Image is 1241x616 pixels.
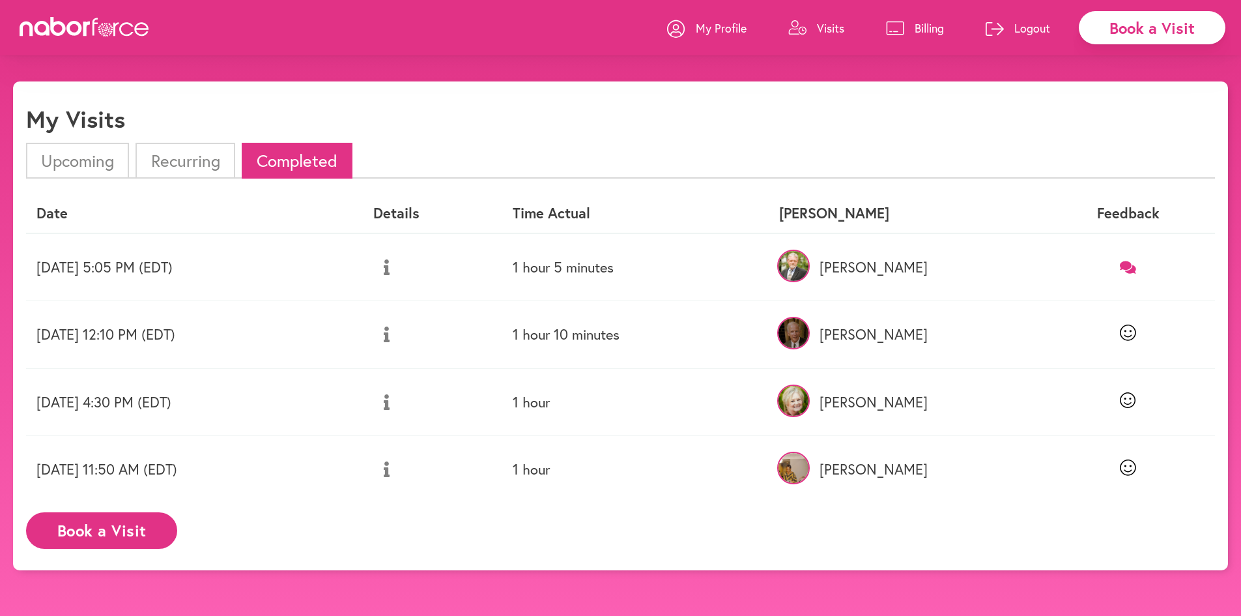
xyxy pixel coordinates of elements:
[1041,194,1215,233] th: Feedback
[502,435,768,503] td: 1 hour
[1014,20,1050,36] p: Logout
[26,233,363,301] td: [DATE] 5:05 PM (EDT)
[26,301,363,368] td: [DATE] 12:10 PM (EDT)
[696,20,747,36] p: My Profile
[26,105,125,133] h1: My Visits
[502,368,768,435] td: 1 hour
[26,522,177,535] a: Book a Visit
[779,461,1031,478] p: [PERSON_NAME]
[136,143,235,179] li: Recurring
[363,194,503,233] th: Details
[26,435,363,503] td: [DATE] 11:50 AM (EDT)
[26,194,363,233] th: Date
[817,20,844,36] p: Visits
[667,8,747,48] a: My Profile
[777,385,810,417] img: n4xS0oisQ8OR8eNvF4DS
[779,326,1031,343] p: [PERSON_NAME]
[26,512,177,548] button: Book a Visit
[886,8,944,48] a: Billing
[502,194,768,233] th: Time Actual
[777,452,810,484] img: x9uMDLpATLOXBWoGXESy
[777,317,810,349] img: 345Njiy8Sba5zXSUqsEm
[788,8,844,48] a: Visits
[779,259,1031,276] p: [PERSON_NAME]
[777,250,810,282] img: VpbglKh1S52pC0i8HIlA
[502,233,768,301] td: 1 hour 5 minutes
[986,8,1050,48] a: Logout
[779,394,1031,411] p: [PERSON_NAME]
[769,194,1042,233] th: [PERSON_NAME]
[26,143,129,179] li: Upcoming
[26,368,363,435] td: [DATE] 4:30 PM (EDT)
[242,143,352,179] li: Completed
[502,301,768,368] td: 1 hour 10 minutes
[1079,11,1225,44] div: Book a Visit
[915,20,944,36] p: Billing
